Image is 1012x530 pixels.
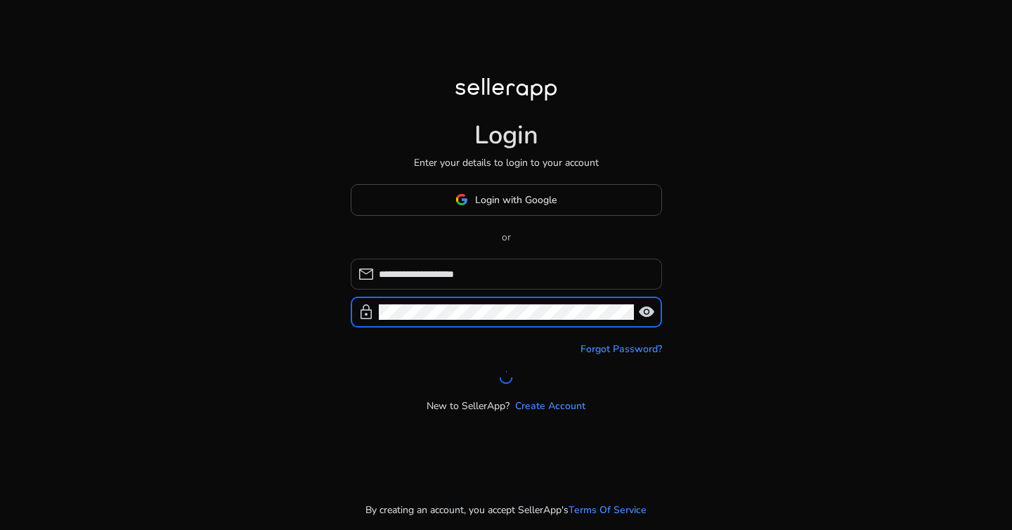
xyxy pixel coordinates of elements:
a: Create Account [515,399,585,413]
span: mail [358,266,375,283]
p: or [351,230,662,245]
span: lock [358,304,375,321]
a: Forgot Password? [580,342,662,356]
button: Login with Google [351,184,662,216]
p: New to SellerApp? [427,399,510,413]
p: Enter your details to login to your account [414,155,599,170]
h1: Login [474,120,538,150]
a: Terms Of Service [569,503,647,517]
img: google-logo.svg [455,193,468,206]
span: Login with Google [475,193,557,207]
span: visibility [638,304,655,321]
